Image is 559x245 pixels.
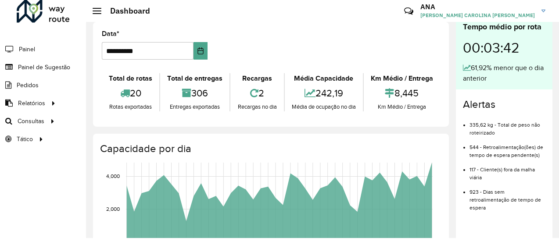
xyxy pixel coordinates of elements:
span: Consultas [18,117,44,126]
div: Recargas [233,73,281,84]
h2: Dashboard [101,6,150,16]
h4: Alertas [463,98,545,111]
div: 8,445 [366,84,438,103]
div: Total de entregas [162,73,227,84]
li: 117 - Cliente(s) fora da malha viária [469,159,545,181]
div: 61,92% menor que o dia anterior [463,63,545,84]
span: Tático [17,135,33,144]
div: Média Capacidade [287,73,361,84]
div: Tempo médio por rota [463,21,545,33]
h3: ANA [420,3,535,11]
div: 242,19 [287,84,361,103]
div: Média de ocupação no dia [287,103,361,111]
div: 2 [233,84,281,103]
div: Total de rotas [104,73,157,84]
li: 923 - Dias sem retroalimentação de tempo de espera [469,181,545,212]
div: 20 [104,84,157,103]
a: Contato Rápido [399,2,418,21]
div: Km Médio / Entrega [366,73,438,84]
h4: Capacidade por dia [100,142,440,155]
div: Entregas exportadas [162,103,227,111]
span: Pedidos [17,81,39,90]
li: 335,62 kg - Total de peso não roteirizado [469,114,545,137]
span: Relatórios [18,99,45,108]
div: Rotas exportadas [104,103,157,111]
text: 4,000 [106,174,120,179]
button: Choose Date [193,42,208,60]
label: Data [102,28,119,39]
span: Painel de Sugestão [18,63,70,72]
span: Painel [19,45,35,54]
div: Km Médio / Entrega [366,103,438,111]
li: 544 - Retroalimentação(ões) de tempo de espera pendente(s) [469,137,545,159]
div: 00:03:42 [463,33,545,63]
div: 306 [162,84,227,103]
div: Recargas no dia [233,103,281,111]
span: [PERSON_NAME] CAROLINA [PERSON_NAME] [420,11,535,19]
text: 2,000 [106,206,120,212]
